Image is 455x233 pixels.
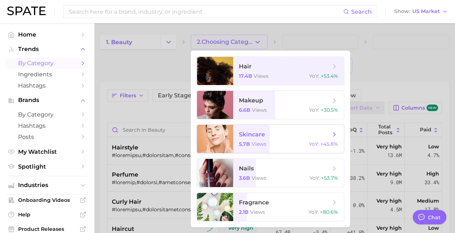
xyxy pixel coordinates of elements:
[6,80,88,91] a: Hashtags
[18,197,76,203] span: Onboarding Videos
[239,97,263,104] span: makeup
[6,195,88,206] a: Onboarding Videos
[18,163,76,170] span: Spotlight
[239,141,250,147] span: 5.7b
[6,58,88,69] a: by Category
[239,73,252,79] span: 17.4b
[320,209,338,215] span: +80.6%
[18,82,76,89] span: Hashtags
[254,73,269,79] span: views
[6,209,88,220] a: Help
[6,29,88,40] a: Home
[18,134,76,140] span: Posts
[239,63,252,70] span: hair
[239,199,269,206] span: fragrance
[321,107,338,113] span: +30.5%
[6,69,88,80] a: Ingredients
[309,107,319,113] span: YoY :
[18,122,76,129] span: Hashtags
[412,9,440,13] span: US Market
[18,31,76,38] span: Home
[321,73,338,79] span: +53.4%
[309,73,319,79] span: YoY :
[239,209,249,215] span: 2.1b
[239,165,254,172] span: nails
[6,161,88,172] a: Spotlight
[18,111,76,118] span: by Category
[7,7,46,15] img: SPATE
[6,44,88,55] button: Trends
[18,97,76,103] span: Brands
[239,131,265,138] span: skincare
[252,107,267,113] span: views
[6,109,88,120] a: by Category
[239,175,250,181] span: 3.6b
[252,175,266,181] span: views
[191,51,350,227] ul: 2.Choosing Category
[6,120,88,131] a: Hashtags
[309,175,320,181] span: YoY :
[321,175,338,181] span: +53.7%
[309,141,319,147] span: YoY :
[18,226,76,232] span: Product Releases
[18,46,76,52] span: Trends
[68,5,343,18] input: Search here for a brand, industry, or ingredient
[6,95,88,106] button: Brands
[351,8,372,15] span: Search
[18,71,76,78] span: Ingredients
[239,107,250,113] span: 6.6b
[6,180,88,191] button: Industries
[6,146,88,157] a: My Watchlist
[392,7,450,16] button: ShowUS Market
[18,148,76,155] span: My Watchlist
[394,9,410,13] span: Show
[308,209,319,215] span: YoY :
[252,141,266,147] span: views
[250,209,265,215] span: views
[18,182,76,188] span: Industries
[6,131,88,143] a: Posts
[320,141,338,147] span: +45.8%
[18,211,76,218] span: Help
[18,60,76,67] span: by Category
